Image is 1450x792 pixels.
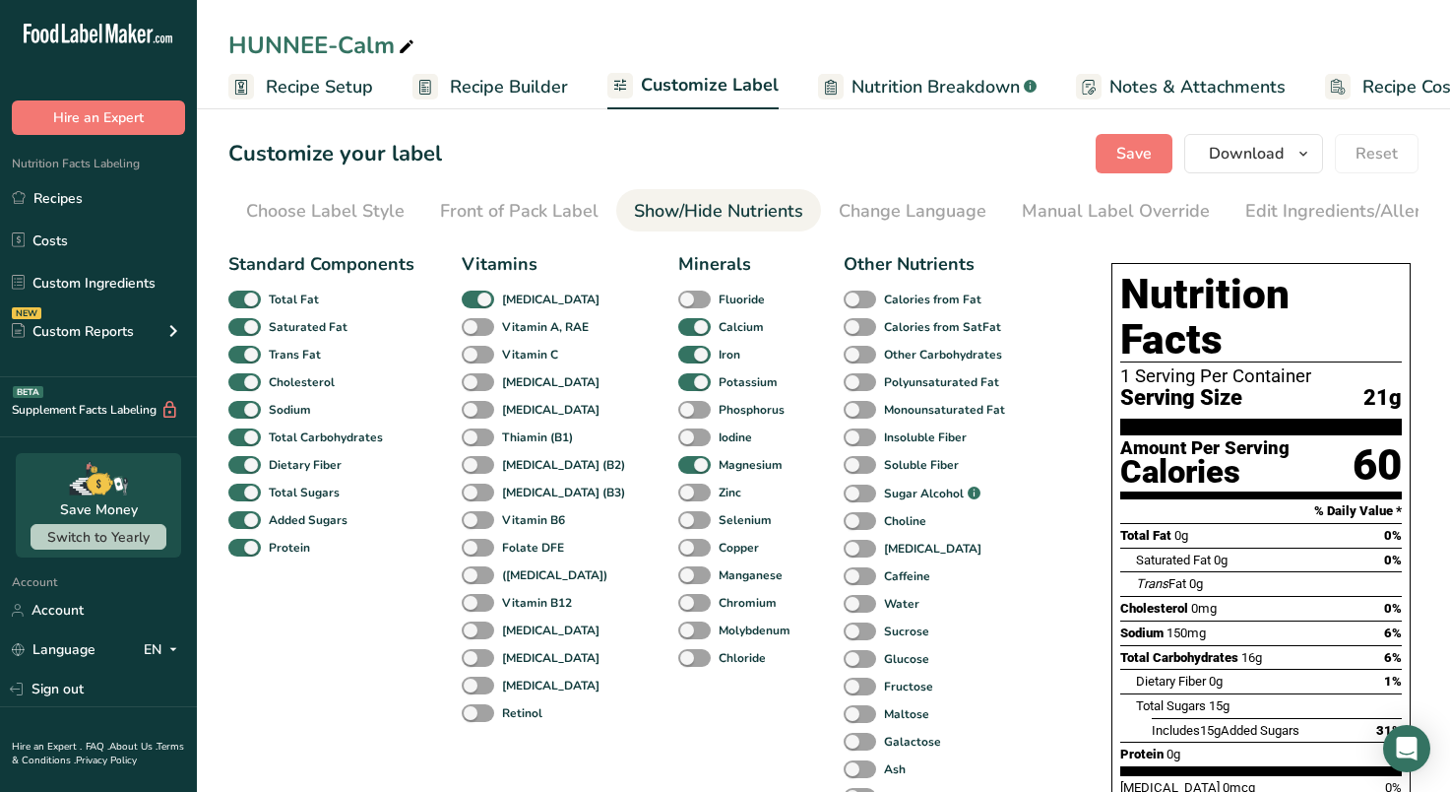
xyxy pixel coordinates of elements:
b: Galactose [884,733,941,751]
b: Selenium [719,511,772,529]
b: [MEDICAL_DATA] (B2) [502,456,625,474]
span: Save [1116,142,1152,165]
b: [MEDICAL_DATA] [884,540,981,558]
b: Insoluble Fiber [884,429,967,446]
span: 16g [1241,650,1262,665]
span: Includes Added Sugars [1152,723,1299,738]
div: Other Nutrients [844,251,1011,278]
b: Water [884,595,919,613]
div: Manual Label Override [1022,198,1210,225]
section: % Daily Value * [1120,499,1402,523]
span: Nutrition Breakdown [851,74,1020,100]
b: Total Sugars [269,484,340,501]
b: Copper [719,539,759,557]
b: Sucrose [884,623,929,640]
span: Saturated Fat [1136,553,1211,567]
span: Notes & Attachments [1109,74,1286,100]
div: Change Language [839,198,986,225]
span: 0g [1209,674,1223,689]
b: Soluble Fiber [884,456,959,474]
span: Recipe Setup [266,74,373,100]
b: Sugar Alcohol [884,485,964,502]
span: 21g [1363,386,1402,411]
span: 0g [1166,747,1180,761]
div: Show/Hide Nutrients [634,198,803,225]
b: Magnesium [719,456,783,474]
b: [MEDICAL_DATA] [502,373,599,391]
button: Hire an Expert [12,100,185,135]
span: Total Carbohydrates [1120,650,1238,665]
span: 1% [1384,674,1402,689]
a: Hire an Expert . [12,740,82,754]
span: Total Sugars [1136,698,1206,713]
b: Fructose [884,678,933,695]
span: 15g [1209,698,1229,713]
div: NEW [12,307,41,319]
span: Cholesterol [1120,601,1188,616]
a: Recipe Builder [412,65,568,109]
a: Nutrition Breakdown [818,65,1037,109]
b: Vitamin C [502,346,558,363]
b: Folate DFE [502,539,564,557]
b: Chromium [719,594,777,612]
div: BETA [13,386,43,398]
b: Saturated Fat [269,318,347,336]
b: Maltose [884,705,929,723]
b: Choline [884,512,926,530]
div: Custom Reports [12,321,134,342]
span: 0g [1174,528,1188,543]
b: Zinc [719,484,741,501]
span: 31% [1376,723,1402,738]
div: 1 Serving Per Container [1120,366,1402,386]
b: Chloride [719,649,766,667]
b: Trans Fat [269,346,321,363]
div: HUNNEE-Calm [228,28,418,63]
b: Added Sugars [269,511,347,529]
b: Manganese [719,566,783,584]
div: Amount Per Serving [1120,439,1290,458]
button: Reset [1335,134,1418,173]
span: 0% [1384,553,1402,567]
span: Fat [1136,576,1186,591]
span: 0mg [1191,601,1217,616]
div: Open Intercom Messenger [1383,725,1430,772]
a: About Us . [109,740,157,754]
b: Total Fat [269,291,319,308]
span: Total Fat [1120,528,1171,543]
div: EN [144,638,185,662]
button: Save [1096,134,1172,173]
b: Other Carbohydrates [884,346,1002,363]
a: Notes & Attachments [1076,65,1286,109]
div: 60 [1353,439,1402,492]
b: Iodine [719,429,752,446]
b: Ash [884,760,906,778]
span: Switch to Yearly [47,528,150,547]
span: Protein [1120,747,1164,761]
b: Calories from SatFat [884,318,1001,336]
span: Reset [1355,142,1398,165]
i: Trans [1136,576,1168,591]
b: Calcium [719,318,764,336]
h1: Nutrition Facts [1120,272,1402,363]
b: ([MEDICAL_DATA]) [502,566,607,584]
div: Standard Components [228,251,414,278]
a: Privacy Policy [76,754,137,767]
b: [MEDICAL_DATA] [502,291,599,308]
span: Serving Size [1120,386,1242,411]
span: Sodium [1120,626,1164,640]
b: [MEDICAL_DATA] (B3) [502,484,625,501]
b: [MEDICAL_DATA] [502,649,599,667]
button: Switch to Yearly [31,524,166,550]
div: Front of Pack Label [440,198,599,225]
b: Protein [269,539,310,557]
a: Language [12,632,95,667]
b: Glucose [884,650,929,668]
button: Download [1184,134,1323,173]
span: 6% [1384,650,1402,665]
span: 0g [1214,553,1228,567]
b: Vitamin B6 [502,511,565,529]
a: Recipe Setup [228,65,373,109]
b: [MEDICAL_DATA] [502,677,599,694]
div: Calories [1120,458,1290,487]
a: Customize Label [607,63,779,110]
